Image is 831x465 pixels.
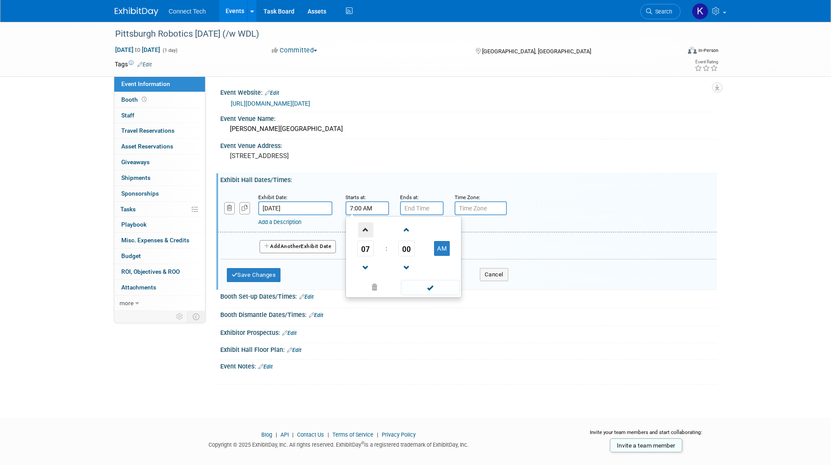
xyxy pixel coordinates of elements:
[348,282,402,294] a: Clear selection
[274,431,279,438] span: |
[455,194,480,200] small: Time Zone:
[114,296,205,311] a: more
[140,96,148,103] span: Booth not reserved yet
[114,139,205,154] a: Asset Reservations
[297,431,324,438] a: Contact Us
[120,300,133,307] span: more
[115,7,158,16] img: ExhibitDay
[688,47,697,54] img: Format-Inperson.png
[290,431,296,438] span: |
[258,219,301,225] a: Add a Description
[220,326,717,338] div: Exhibitor Prospectus:
[299,294,314,300] a: Edit
[114,264,205,279] a: ROI, Objectives & ROO
[220,343,717,355] div: Exhibit Hall Floor Plan:
[114,92,205,107] a: Booth
[230,152,417,160] pre: [STREET_ADDRESS]
[269,46,321,55] button: Committed
[115,60,152,69] td: Tags
[121,127,174,134] span: Travel Reservations
[121,158,150,165] span: Giveaways
[375,431,380,438] span: |
[115,439,563,449] div: Copyright © 2025 ExhibitDay, Inc. All rights reserved. ExhibitDay is a registered trademark of Ex...
[121,268,180,275] span: ROI, Objectives & ROO
[357,241,374,256] span: Pick Hour
[652,8,672,15] span: Search
[220,173,717,184] div: Exhibit Hall Dates/Times:
[280,431,289,438] a: API
[220,360,717,371] div: Event Notes:
[629,45,719,59] div: Event Format
[121,143,173,150] span: Asset Reservations
[114,217,205,232] a: Playbook
[121,284,156,291] span: Attachments
[227,122,710,136] div: [PERSON_NAME][GEOGRAPHIC_DATA]
[258,364,273,370] a: Edit
[121,221,147,228] span: Playbook
[231,100,310,107] a: [URL][DOMAIN_NAME][DATE]
[114,202,205,217] a: Tasks
[121,237,189,244] span: Misc. Expenses & Credits
[121,80,170,87] span: Event Information
[280,243,301,249] span: Another
[133,46,142,53] span: to
[694,60,718,64] div: Event Rating
[114,248,205,264] a: Budget
[220,290,717,301] div: Booth Set-up Dates/Times:
[114,123,205,138] a: Travel Reservations
[114,280,205,295] a: Attachments
[357,218,374,241] a: Increment Hour
[325,431,331,438] span: |
[121,112,134,119] span: Staff
[400,194,419,200] small: Ends at:
[220,86,717,97] div: Event Website:
[114,170,205,186] a: Shipments
[357,256,374,279] a: Decrement Hour
[162,48,178,53] span: (1 day)
[361,441,364,445] sup: ®
[121,174,150,181] span: Shipments
[692,3,708,20] img: Kara Price
[398,218,415,241] a: Increment Minute
[455,201,507,215] input: Time Zone
[169,8,206,15] span: Connect Tech
[610,438,682,452] a: Invite a team member
[480,268,508,281] button: Cancel
[258,201,332,215] input: Date
[220,308,717,320] div: Booth Dismantle Dates/Times:
[261,431,272,438] a: Blog
[115,46,161,54] span: [DATE] [DATE]
[400,201,444,215] input: End Time
[398,256,415,279] a: Decrement Minute
[640,4,681,19] a: Search
[282,330,297,336] a: Edit
[114,108,205,123] a: Staff
[258,194,287,200] small: Exhibit Date:
[398,241,415,256] span: Pick Minute
[121,96,148,103] span: Booth
[114,155,205,170] a: Giveaways
[172,311,188,322] td: Personalize Event Tab Strip
[332,431,373,438] a: Terms of Service
[309,312,323,318] a: Edit
[227,268,281,282] button: Save Changes
[114,233,205,248] a: Misc. Expenses & Credits
[345,201,389,215] input: Start Time
[382,431,416,438] a: Privacy Policy
[120,206,136,213] span: Tasks
[345,194,366,200] small: Starts at:
[137,62,152,68] a: Edit
[400,282,460,294] a: Done
[698,47,718,54] div: In-Person
[220,139,717,150] div: Event Venue Address:
[287,347,301,353] a: Edit
[112,26,667,42] div: Pittsburgh Robotics [DATE] (/w WDL)
[482,48,591,55] span: [GEOGRAPHIC_DATA], [GEOGRAPHIC_DATA]
[265,90,279,96] a: Edit
[187,311,205,322] td: Toggle Event Tabs
[260,240,336,253] button: AddAnotherExhibit Date
[576,429,717,442] div: Invite your team members and start collaborating:
[384,241,389,256] td: :
[220,112,717,123] div: Event Venue Name:
[121,252,141,259] span: Budget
